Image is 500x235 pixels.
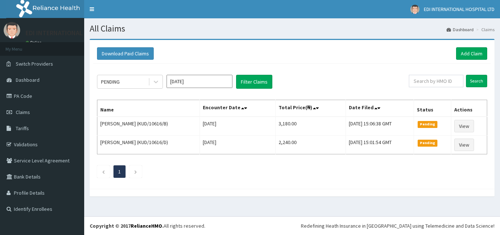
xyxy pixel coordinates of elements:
[466,75,487,87] input: Search
[418,140,438,146] span: Pending
[26,30,125,36] p: EDI INTERNATIONAL HOSPITAL LTD
[346,100,414,117] th: Date Filed
[409,75,463,87] input: Search by HMO ID
[16,60,53,67] span: Switch Providers
[97,100,200,117] th: Name
[131,223,162,229] a: RelianceHMO
[447,26,474,33] a: Dashboard
[199,136,276,154] td: [DATE]
[451,100,487,117] th: Actions
[199,117,276,136] td: [DATE]
[101,78,120,85] div: PENDING
[454,139,474,151] a: View
[84,216,500,235] footer: All rights reserved.
[102,168,105,175] a: Previous page
[410,5,419,14] img: User Image
[134,168,137,175] a: Next page
[346,117,414,136] td: [DATE] 15:06:38 GMT
[301,222,495,230] div: Redefining Heath Insurance in [GEOGRAPHIC_DATA] using Telemedicine and Data Science!
[167,75,232,88] input: Select Month and Year
[454,120,474,132] a: View
[474,26,495,33] li: Claims
[346,136,414,154] td: [DATE] 15:01:54 GMT
[97,47,154,60] button: Download Paid Claims
[97,117,200,136] td: [PERSON_NAME] (KUD/10616/B)
[236,75,272,89] button: Filter Claims
[4,22,20,38] img: User Image
[118,168,121,175] a: Page 1 is your current page
[90,223,164,229] strong: Copyright © 2017 .
[424,6,495,12] span: EDI INTERNATIONAL HOSPITAL LTD
[276,100,346,117] th: Total Price(₦)
[16,77,40,83] span: Dashboard
[97,136,200,154] td: [PERSON_NAME] (KUD/10616/D)
[456,47,487,60] a: Add Claim
[26,40,43,45] a: Online
[90,24,495,33] h1: All Claims
[276,117,346,136] td: 3,180.00
[16,109,30,115] span: Claims
[414,100,451,117] th: Status
[199,100,276,117] th: Encounter Date
[418,121,438,128] span: Pending
[276,136,346,154] td: 2,240.00
[16,125,29,132] span: Tariffs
